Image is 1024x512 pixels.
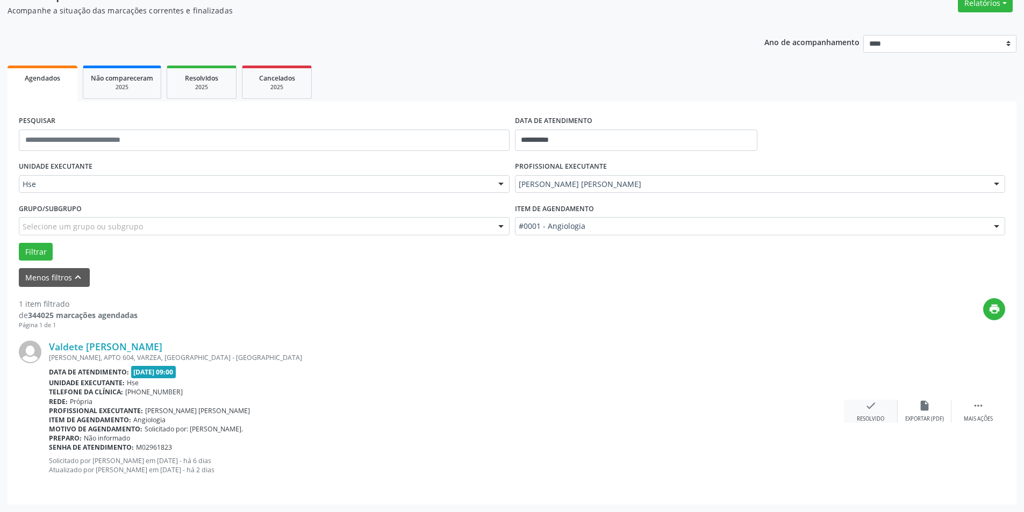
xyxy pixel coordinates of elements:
i: keyboard_arrow_up [72,271,84,283]
label: PESQUISAR [19,113,55,129]
span: Agendados [25,74,60,83]
label: DATA DE ATENDIMENTO [515,113,592,129]
span: M02961823 [136,443,172,452]
span: Cancelados [259,74,295,83]
p: Acompanhe a situação das marcações correntes e finalizadas [8,5,714,16]
img: img [19,341,41,363]
b: Item de agendamento: [49,415,131,424]
p: Solicitado por [PERSON_NAME] em [DATE] - há 6 dias Atualizado por [PERSON_NAME] em [DATE] - há 2 ... [49,456,844,474]
p: Ano de acompanhamento [764,35,860,48]
div: de [19,309,138,321]
span: Não informado [84,434,130,443]
b: Unidade executante: [49,378,125,387]
span: Não compareceram [91,74,153,83]
div: Mais ações [964,415,993,423]
span: [PERSON_NAME] [PERSON_NAME] [145,406,250,415]
span: Hse [23,179,488,190]
a: Valdete [PERSON_NAME] [49,341,162,352]
span: Resolvidos [185,74,218,83]
b: Rede: [49,397,68,406]
b: Motivo de agendamento: [49,424,142,434]
div: Exportar (PDF) [905,415,944,423]
button: Menos filtroskeyboard_arrow_up [19,268,90,287]
b: Senha de atendimento: [49,443,134,452]
b: Profissional executante: [49,406,143,415]
b: Data de atendimento: [49,367,129,377]
i: print [989,303,1000,315]
div: Página 1 de 1 [19,321,138,330]
button: print [983,298,1005,320]
label: UNIDADE EXECUTANTE [19,158,92,175]
strong: 344025 marcações agendadas [28,310,138,320]
span: [PERSON_NAME] [PERSON_NAME] [519,179,984,190]
span: [PHONE_NUMBER] [125,387,183,396]
div: Resolvido [857,415,884,423]
div: 2025 [175,83,228,91]
span: Selecione um grupo ou subgrupo [23,221,143,232]
label: Item de agendamento [515,200,594,217]
b: Preparo: [49,434,82,443]
div: [PERSON_NAME], APTO 604, VARZEA, [GEOGRAPHIC_DATA] - [GEOGRAPHIC_DATA] [49,353,844,362]
label: PROFISSIONAL EXECUTANTE [515,158,607,175]
span: Própria [70,397,92,406]
b: Telefone da clínica: [49,387,123,396]
button: Filtrar [19,243,53,261]
span: Solicitado por: [PERSON_NAME]. [145,424,243,434]
div: 2025 [250,83,304,91]
i:  [972,400,984,412]
label: Grupo/Subgrupo [19,200,82,217]
span: #0001 - Angiologia [519,221,984,232]
i: check [865,400,877,412]
span: Hse [127,378,139,387]
i: insert_drive_file [919,400,930,412]
div: 1 item filtrado [19,298,138,309]
span: [DATE] 09:00 [131,366,176,378]
span: Angiologia [133,415,166,424]
div: 2025 [91,83,153,91]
